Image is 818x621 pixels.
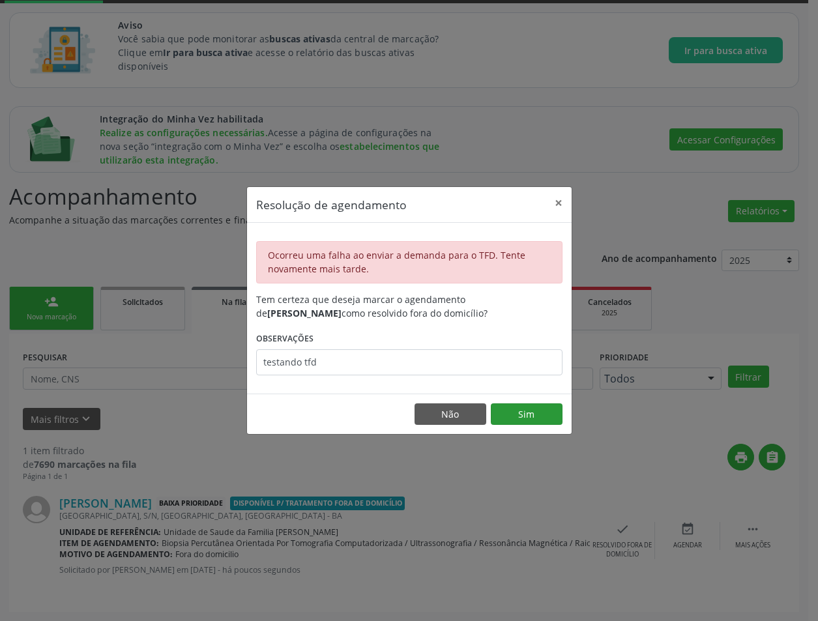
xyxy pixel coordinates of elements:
button: Sim [491,403,562,426]
button: Não [415,403,486,426]
div: Ocorreu uma falha ao enviar a demanda para o TFD. Tente novamente mais tarde. [256,241,562,283]
button: Close [546,187,572,219]
b: [PERSON_NAME] [267,307,342,319]
div: Tem certeza que deseja marcar o agendamento de como resolvido fora do domicílio? [256,293,562,320]
label: Observações [256,329,314,349]
h5: Resolução de agendamento [256,196,407,213]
